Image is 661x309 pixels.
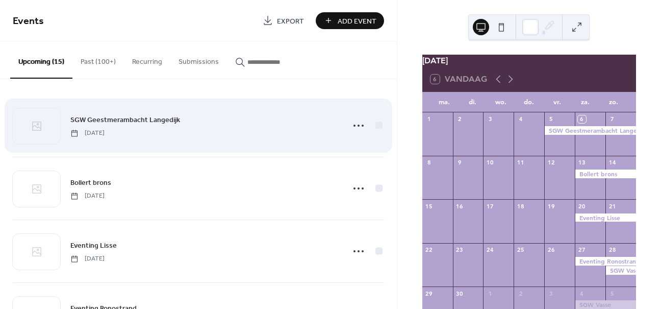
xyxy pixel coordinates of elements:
div: SGW Vasse [605,266,636,275]
div: 27 [578,246,586,254]
a: Bollert brons [70,177,111,188]
div: 2 [456,115,464,123]
div: 29 [425,290,433,297]
div: 12 [547,159,555,167]
div: 6 [578,115,586,123]
div: 3 [486,115,494,123]
div: Eventing Lisse [575,213,636,222]
div: Bollert brons [575,170,636,178]
div: 8 [425,159,433,167]
div: 11 [517,159,524,167]
span: Eventing Lisse [70,241,117,251]
div: 3 [547,290,555,297]
span: Add Event [338,16,376,27]
button: Recurring [124,41,170,78]
div: 7 [608,115,616,123]
div: 13 [578,159,586,167]
div: 19 [547,202,555,210]
div: za. [571,92,599,112]
div: 28 [608,246,616,254]
div: 24 [486,246,494,254]
a: SGW Geestmerambacht Langedijk [70,114,180,126]
div: 10 [486,159,494,167]
div: 22 [425,246,433,254]
div: 23 [456,246,464,254]
div: 20 [578,202,586,210]
div: Eventing Ronostrand [575,257,636,266]
div: 1 [486,290,494,297]
div: zo. [600,92,628,112]
div: 9 [456,159,464,167]
div: SGW Vasse [575,300,636,309]
span: Events [13,11,44,31]
button: Past (100+) [72,41,124,78]
button: Add Event [316,12,384,29]
div: 21 [608,202,616,210]
div: wo. [487,92,515,112]
div: 17 [486,202,494,210]
span: [DATE] [70,192,105,201]
span: [DATE] [70,254,105,264]
div: 5 [547,115,555,123]
div: 18 [517,202,524,210]
span: Export [277,16,304,27]
span: [DATE] [70,129,105,138]
div: 16 [456,202,464,210]
div: 14 [608,159,616,167]
a: Export [255,12,312,29]
span: SGW Geestmerambacht Langedijk [70,115,180,126]
div: 26 [547,246,555,254]
div: do. [515,92,543,112]
div: [DATE] [422,55,636,67]
div: 5 [608,290,616,297]
div: 4 [578,290,586,297]
div: ma. [430,92,459,112]
div: 1 [425,115,433,123]
div: di. [459,92,487,112]
div: 4 [517,115,524,123]
span: Bollert brons [70,178,111,188]
div: SGW Geestmerambacht Langedijk [544,126,636,135]
a: Eventing Lisse [70,240,117,251]
div: 2 [517,290,524,297]
button: Submissions [170,41,227,78]
div: 25 [517,246,524,254]
button: Upcoming (15) [10,41,72,79]
div: 15 [425,202,433,210]
div: vr. [543,92,571,112]
div: 30 [456,290,464,297]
